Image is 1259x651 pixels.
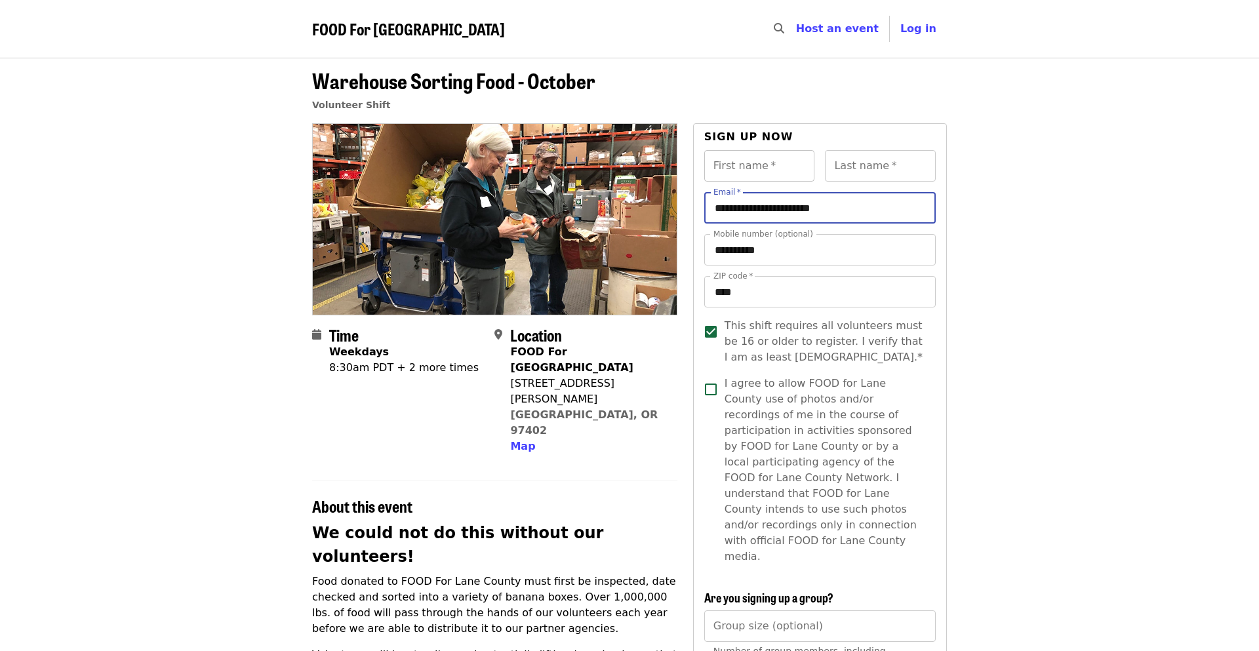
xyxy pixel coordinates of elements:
span: FOOD For [GEOGRAPHIC_DATA] [312,17,505,40]
input: Last name [825,150,936,182]
label: Mobile number (optional) [713,230,813,238]
span: About this event [312,494,412,517]
div: 8:30am PDT + 2 more times [329,360,479,376]
p: Food donated to FOOD For Lane County must first be inspected, date checked and sorted into a vari... [312,574,677,637]
span: Location [510,323,562,346]
i: calendar icon [312,328,321,341]
i: map-marker-alt icon [494,328,502,341]
a: [GEOGRAPHIC_DATA], OR 97402 [510,408,658,437]
input: ZIP code [704,276,936,307]
a: Volunteer Shift [312,100,391,110]
div: [STREET_ADDRESS][PERSON_NAME] [510,376,666,407]
label: Email [713,188,741,196]
input: [object Object] [704,610,936,642]
button: Map [510,439,535,454]
input: Email [704,192,936,224]
i: search icon [774,22,784,35]
strong: Weekdays [329,345,389,358]
a: Host an event [796,22,879,35]
span: Sign up now [704,130,793,143]
button: Log in [890,16,947,42]
label: ZIP code [713,272,753,280]
input: First name [704,150,815,182]
h2: We could not do this without our volunteers! [312,521,677,568]
a: FOOD For [GEOGRAPHIC_DATA] [312,20,505,39]
span: I agree to allow FOOD for Lane County use of photos and/or recordings of me in the course of part... [725,376,925,564]
input: Search [792,13,803,45]
img: Warehouse Sorting Food - October organized by FOOD For Lane County [313,124,677,314]
span: Time [329,323,359,346]
span: Warehouse Sorting Food - October [312,65,595,96]
span: This shift requires all volunteers must be 16 or older to register. I verify that I am as least [... [725,318,925,365]
strong: FOOD For [GEOGRAPHIC_DATA] [510,345,633,374]
input: Mobile number (optional) [704,234,936,266]
span: Log in [900,22,936,35]
span: Map [510,440,535,452]
span: Are you signing up a group? [704,589,833,606]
